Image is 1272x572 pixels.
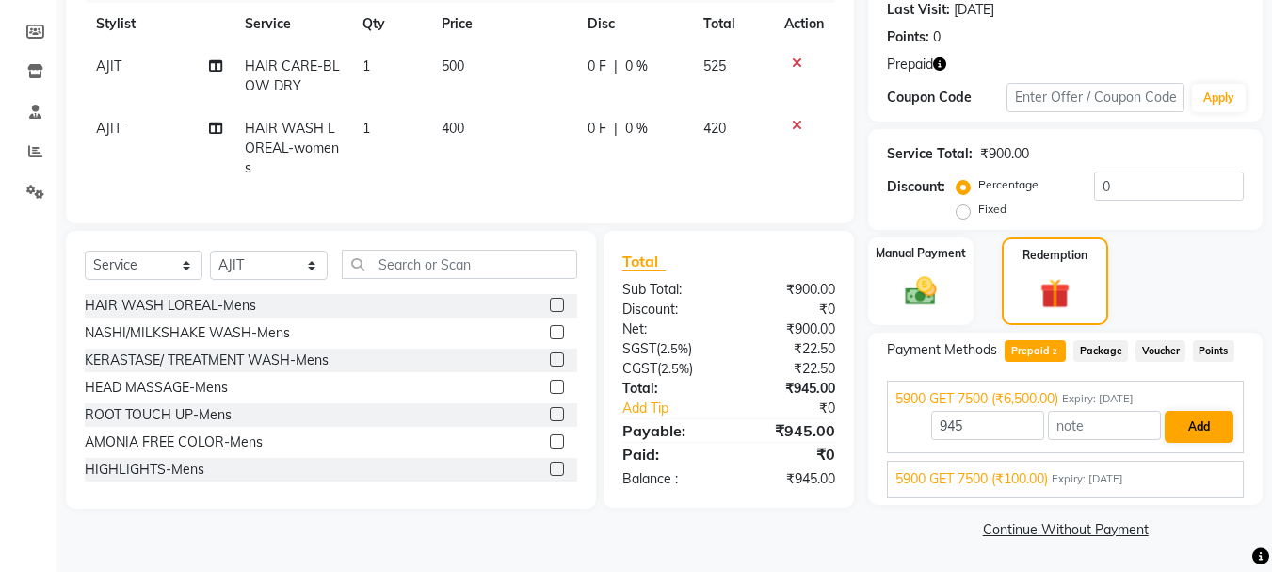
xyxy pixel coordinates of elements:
[85,433,263,452] div: AMONIA FREE COLOR-Mens
[85,405,232,425] div: ROOT TOUCH UP-Mens
[608,469,729,489] div: Balance :
[978,176,1039,193] label: Percentage
[729,319,849,339] div: ₹900.00
[1050,347,1060,358] span: 2
[887,55,933,74] span: Prepaid
[233,3,352,45] th: Service
[773,3,835,45] th: Action
[749,399,850,418] div: ₹0
[614,119,618,139] span: |
[342,250,577,279] input: Search or Scan
[887,88,1006,107] div: Coupon Code
[85,351,329,370] div: KERASTASE/ TREATMENT WASH-Mens
[1192,84,1246,112] button: Apply
[729,359,849,379] div: ₹22.50
[887,27,929,47] div: Points:
[887,340,997,360] span: Payment Methods
[85,460,204,480] div: HIGHLIGHTS-Mens
[622,360,657,377] span: CGST
[96,57,121,74] span: AJIT
[608,399,749,418] a: Add Tip
[608,280,729,300] div: Sub Total:
[729,443,849,466] div: ₹0
[1165,411,1233,443] button: Add
[887,177,945,197] div: Discount:
[362,57,370,74] span: 1
[625,119,648,139] span: 0 %
[980,144,1029,164] div: ₹900.00
[351,3,430,45] th: Qty
[588,57,606,76] span: 0 F
[1193,340,1234,362] span: Points
[1031,275,1079,312] img: _gift.svg
[660,341,688,356] span: 2.5%
[978,201,1006,218] label: Fixed
[933,27,941,47] div: 0
[1073,340,1128,362] span: Package
[729,339,849,359] div: ₹22.50
[245,120,339,176] span: HAIR WASH LOREAL-womens
[625,57,648,76] span: 0 %
[661,361,689,376] span: 2.5%
[608,319,729,339] div: Net:
[1135,340,1185,362] span: Voucher
[96,120,121,137] span: AJIT
[608,443,729,466] div: Paid:
[729,300,849,319] div: ₹0
[692,3,774,45] th: Total
[895,273,946,309] img: _cash.svg
[931,411,1044,440] input: Amount
[1048,411,1161,440] input: note
[876,245,966,262] label: Manual Payment
[588,119,606,139] span: 0 F
[622,340,656,357] span: SGST
[608,300,729,319] div: Discount:
[887,144,973,164] div: Service Total:
[85,3,233,45] th: Stylist
[1005,340,1066,362] span: Prepaid
[895,389,1058,409] span: 5900 GET 7500 (₹6,500.00)
[442,120,464,137] span: 400
[442,57,464,74] span: 500
[1006,83,1184,112] input: Enter Offer / Coupon Code
[614,57,618,76] span: |
[362,120,370,137] span: 1
[703,57,726,74] span: 525
[608,339,729,359] div: ( )
[245,57,340,94] span: HAIR CARE-BLOW DRY
[729,379,849,399] div: ₹945.00
[1062,391,1134,407] span: Expiry: [DATE]
[729,469,849,489] div: ₹945.00
[1052,471,1123,487] span: Expiry: [DATE]
[703,120,726,137] span: 420
[622,252,666,271] span: Total
[608,379,729,399] div: Total:
[85,323,290,343] div: NASHI/MILKSHAKE WASH-Mens
[85,378,228,398] div: HEAD MASSAGE-Mens
[1022,247,1087,264] label: Redemption
[895,469,1048,489] span: 5900 GET 7500 (₹100.00)
[608,419,729,442] div: Payable:
[85,296,256,316] div: HAIR WASH LOREAL-Mens
[430,3,576,45] th: Price
[576,3,692,45] th: Disc
[872,520,1259,540] a: Continue Without Payment
[729,280,849,300] div: ₹900.00
[729,419,849,442] div: ₹945.00
[608,359,729,379] div: ( )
